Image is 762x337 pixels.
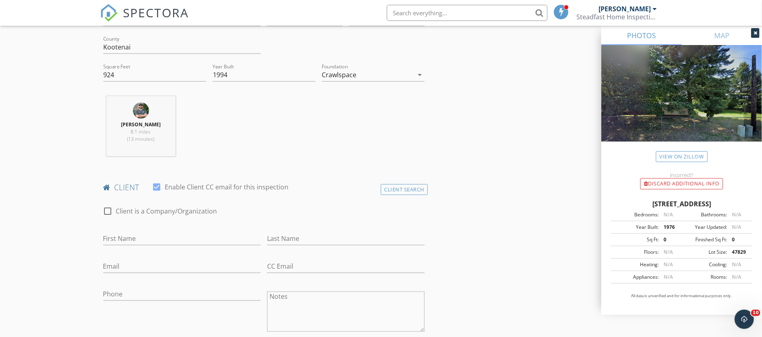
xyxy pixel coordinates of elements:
[165,183,289,191] label: Enable Client CC email for this inspection
[613,249,659,256] div: Floors:
[322,71,356,78] div: Crawlspace
[415,70,425,80] i: arrow_drop_down
[131,128,151,135] span: 8.1 miles
[682,261,727,268] div: Cooling:
[103,182,425,193] h4: client
[123,4,189,21] span: SPECTORA
[116,207,217,215] label: Client is a Company/Organization
[664,249,673,255] span: N/A
[664,261,673,268] span: N/A
[601,45,762,161] img: streetview
[613,261,659,268] div: Heating:
[613,224,659,231] div: Year Built:
[682,236,727,243] div: Finished Sq Ft:
[682,26,762,45] a: MAP
[613,273,659,281] div: Appliances:
[121,121,161,128] strong: [PERSON_NAME]
[682,224,727,231] div: Year Updated:
[659,236,682,243] div: 0
[659,224,682,231] div: 1976
[664,273,673,280] span: N/A
[735,310,754,329] iframe: Intercom live chat
[682,211,727,218] div: Bathrooms:
[732,211,741,218] span: N/A
[100,4,118,22] img: The Best Home Inspection Software - Spectora
[611,199,752,209] div: [STREET_ADDRESS]
[656,151,708,162] a: View on Zillow
[599,5,651,13] div: [PERSON_NAME]
[727,249,750,256] div: 47829
[127,136,155,142] span: (13 minutes)
[577,13,657,21] div: Steadfast Home Inspection INW
[613,236,659,243] div: Sq Ft:
[751,310,760,316] span: 10
[732,273,741,280] span: N/A
[732,261,741,268] span: N/A
[387,5,547,21] input: Search everything...
[640,178,723,189] div: Discard Additional info
[664,211,673,218] span: N/A
[682,249,727,256] div: Lot Size:
[727,236,750,243] div: 0
[611,293,752,299] p: All data is unverified and for informational purposes only.
[732,224,741,230] span: N/A
[100,11,189,28] a: SPECTORA
[613,211,659,218] div: Bedrooms:
[601,172,762,178] div: Incorrect?
[381,184,428,195] div: Client Search
[133,103,149,119] img: face.jpg
[682,273,727,281] div: Rooms:
[601,26,682,45] a: PHOTOS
